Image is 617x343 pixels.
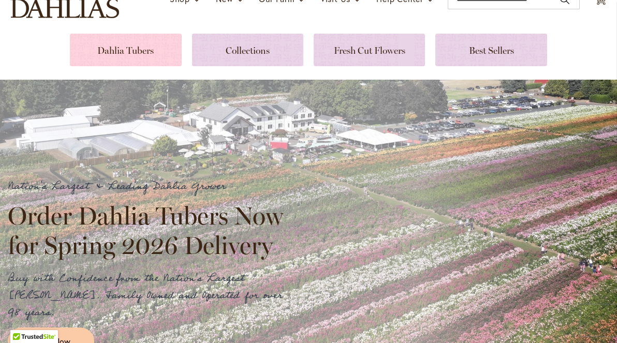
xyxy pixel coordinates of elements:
[8,178,292,195] p: Nation's Largest & Leading Dahlia Grower
[8,270,292,321] p: Buy with Confidence from the Nation's Largest [PERSON_NAME]. Family Owned and Operated for over 9...
[8,201,292,259] h2: Order Dahlia Tubers Now for Spring 2026 Delivery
